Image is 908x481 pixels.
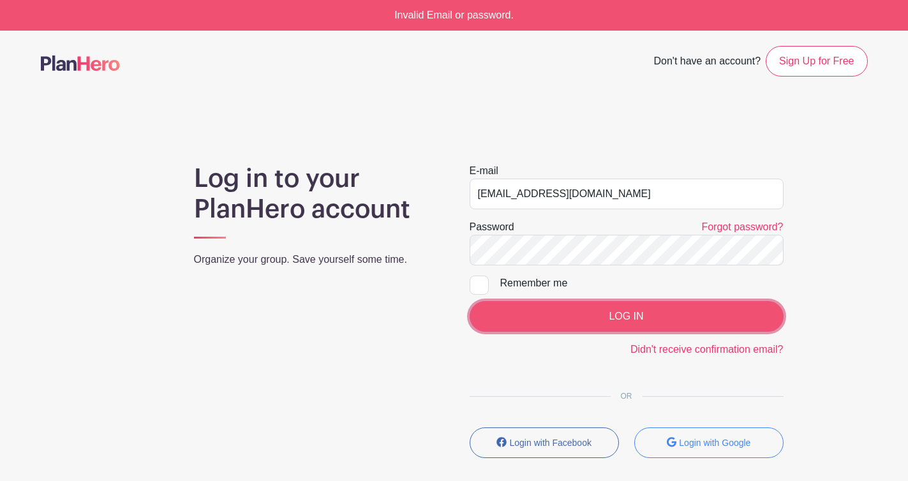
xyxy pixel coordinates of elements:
[470,219,514,235] label: Password
[634,427,784,458] button: Login with Google
[510,438,592,448] small: Login with Facebook
[470,301,784,332] input: LOG IN
[653,48,761,77] span: Don't have an account?
[611,392,643,401] span: OR
[194,163,439,225] h1: Log in to your PlanHero account
[500,276,784,291] div: Remember me
[194,252,439,267] p: Organize your group. Save yourself some time.
[766,46,867,77] a: Sign Up for Free
[701,221,783,232] a: Forgot password?
[470,427,619,458] button: Login with Facebook
[679,438,750,448] small: Login with Google
[630,344,784,355] a: Didn't receive confirmation email?
[41,56,120,71] img: logo-507f7623f17ff9eddc593b1ce0a138ce2505c220e1c5a4e2b4648c50719b7d32.svg
[470,163,498,179] label: E-mail
[470,179,784,209] input: e.g. julie@eventco.com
